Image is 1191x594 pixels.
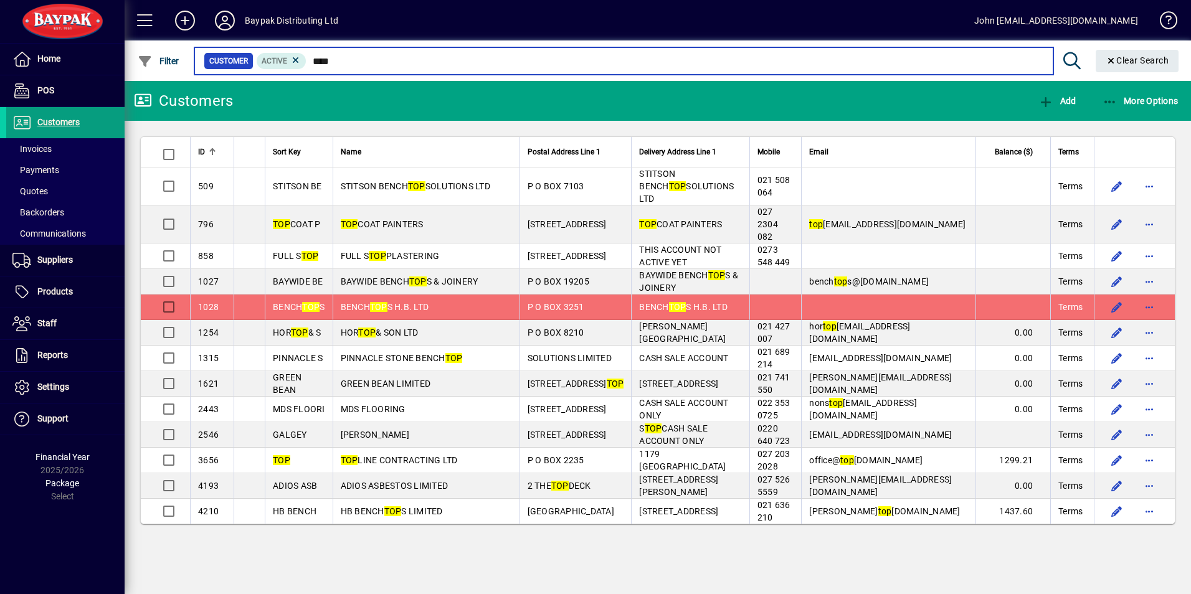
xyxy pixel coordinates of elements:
span: GALGEY [273,430,307,440]
span: Active [262,57,287,65]
a: Communications [6,223,125,244]
span: 1179 [GEOGRAPHIC_DATA] [639,449,726,471]
button: More Options [1099,90,1182,112]
span: Staff [37,318,57,328]
span: 2 THE DECK [528,481,591,491]
button: More options [1139,450,1159,470]
td: 0.00 [975,371,1050,397]
em: TOP [358,328,376,337]
span: [STREET_ADDRESS] [528,219,607,229]
button: Edit [1107,348,1127,368]
span: Quotes [12,186,48,196]
button: Edit [1107,399,1127,419]
span: Backorders [12,207,64,217]
span: BENCH S H.B. LTD [341,302,429,312]
span: P O BOX 19205 [528,276,589,286]
span: PINNACLE S [273,353,323,363]
a: Support [6,403,125,435]
span: POS [37,85,54,95]
span: HB BENCH [273,506,316,516]
a: Home [6,44,125,75]
span: P O BOX 7103 [528,181,584,191]
span: [STREET_ADDRESS] [528,430,607,440]
a: Knowledge Base [1151,2,1175,43]
span: 1028 [198,302,219,312]
span: CASH SALE ACCOUNT ONLY [639,398,728,420]
span: FULL S PLASTERING [341,251,440,261]
span: [STREET_ADDRESS] [639,506,718,516]
em: top [823,321,837,331]
button: Filter [135,50,183,72]
span: Terms [1058,218,1083,230]
span: Balance ($) [995,145,1033,159]
span: 027 203 2028 [757,449,790,471]
span: STITSON BE [273,181,322,191]
span: Financial Year [36,452,90,462]
span: Terms [1058,352,1083,364]
span: Postal Address Line 1 [528,145,600,159]
span: Terms [1058,479,1083,492]
div: Customers [134,91,233,111]
button: More options [1139,214,1159,234]
span: More Options [1103,96,1179,106]
button: More options [1139,348,1159,368]
span: 021 636 210 [757,500,790,522]
span: Reports [37,350,68,360]
span: SOLUTIONS LIMITED [528,353,612,363]
span: [PERSON_NAME][EMAIL_ADDRESS][DOMAIN_NAME] [809,372,952,395]
em: top [829,398,843,408]
span: S CASH SALE ACCOUNT ONLY [639,423,708,446]
em: TOP [645,423,662,433]
em: TOP [341,455,358,465]
em: top [809,219,823,229]
span: HOR & SON LTD [341,328,419,337]
button: Edit [1107,246,1127,266]
span: Terms [1058,275,1083,288]
span: 4210 [198,506,219,516]
span: Settings [37,382,69,392]
span: [EMAIL_ADDRESS][DOMAIN_NAME] [809,353,952,363]
span: GREEN BEAN [273,372,301,395]
em: TOP [369,251,386,261]
button: More options [1139,476,1159,496]
td: 0.00 [975,473,1050,499]
em: TOP [273,219,290,229]
a: Products [6,276,125,308]
span: HB BENCH S LIMITED [341,506,443,516]
span: CASH SALE ACCOUNT [639,353,728,363]
td: 1437.60 [975,499,1050,524]
button: More options [1139,246,1159,266]
span: Add [1038,96,1076,106]
span: [GEOGRAPHIC_DATA] [528,506,614,516]
span: Suppliers [37,255,73,265]
span: [PERSON_NAME] [DOMAIN_NAME] [809,506,960,516]
div: Balance ($) [984,145,1044,159]
button: Edit [1107,450,1127,470]
a: Staff [6,308,125,339]
span: THIS ACCOUNT NOT ACTIVE YET [639,245,721,267]
td: 0.00 [975,346,1050,371]
span: STITSON BENCH SOLUTIONS LTD [341,181,490,191]
span: office@ [DOMAIN_NAME] [809,455,923,465]
span: [STREET_ADDRESS][PERSON_NAME] [639,474,718,497]
span: 021 508 064 [757,175,790,197]
td: 0.00 [975,320,1050,346]
span: 858 [198,251,214,261]
span: [EMAIL_ADDRESS][DOMAIN_NAME] [809,219,966,229]
div: John [EMAIL_ADDRESS][DOMAIN_NAME] [974,11,1138,31]
span: HOR & S [273,328,321,337]
td: 1299.21 [975,448,1050,473]
div: Name [341,145,512,159]
span: LINE CONTRACTING LTD [341,455,458,465]
span: Terms [1058,250,1083,262]
span: Terms [1058,145,1079,159]
span: Terms [1058,377,1083,390]
span: Customer [209,55,248,67]
span: 796 [198,219,214,229]
span: Terms [1058,403,1083,415]
span: [PERSON_NAME][EMAIL_ADDRESS][DOMAIN_NAME] [809,474,952,497]
span: 027 526 5559 [757,474,790,497]
span: Invoices [12,144,52,154]
span: BENCH S H.B. LTD [639,302,728,312]
button: Edit [1107,176,1127,196]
